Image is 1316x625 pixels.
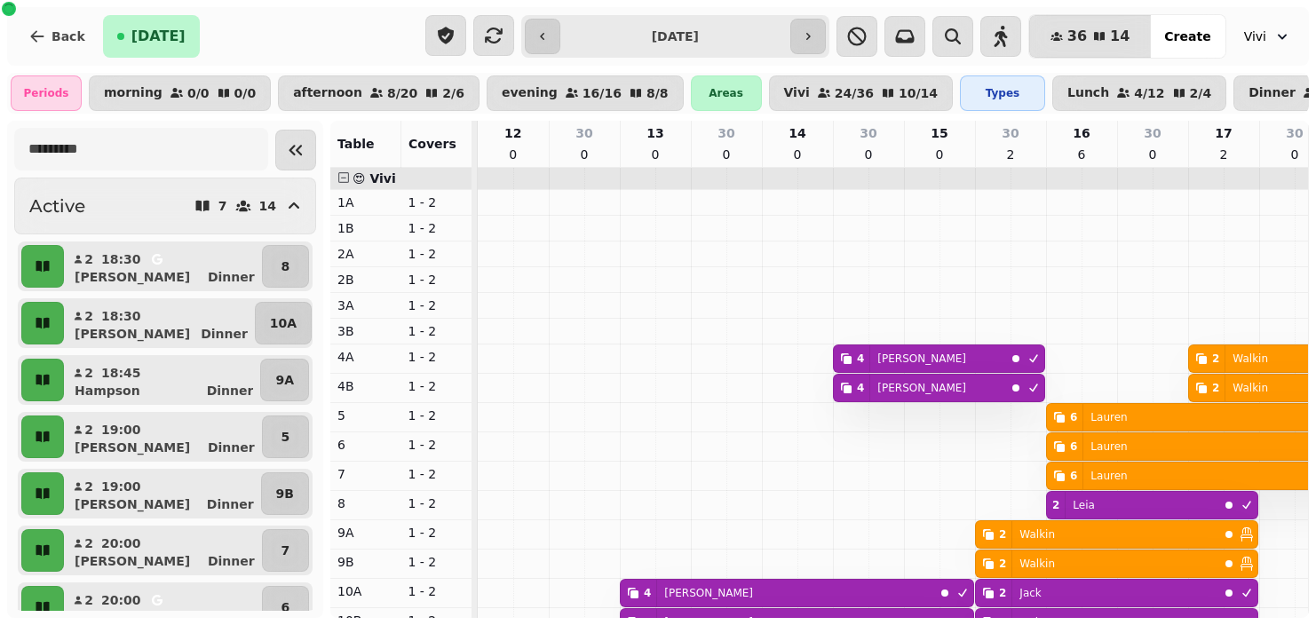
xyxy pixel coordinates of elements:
p: 0 / 0 [234,87,257,99]
p: 2 [83,250,94,268]
p: 0 [790,146,805,163]
p: 1 - 2 [408,494,465,512]
div: 4 [857,381,864,395]
button: 219:00[PERSON_NAME]Dinner [67,415,258,458]
p: 16 [1073,124,1090,142]
p: 10A [270,314,297,332]
button: 220:00[PERSON_NAME]Dinner [67,529,258,572]
p: Lauren [1090,469,1127,483]
p: 1 - 2 [408,297,465,314]
button: Create [1150,15,1225,58]
p: 1 - 2 [408,553,465,571]
p: Dinner [208,439,255,456]
button: afternoon8/202/6 [278,75,480,111]
p: 4 / 12 [1134,87,1164,99]
button: 7 [262,529,309,572]
p: 2 [83,478,94,495]
span: Back [52,30,85,43]
p: 30 [717,124,734,142]
p: 2 [83,364,94,382]
h2: Active [29,194,85,218]
p: 8 / 20 [387,87,417,99]
button: Collapse sidebar [275,130,316,170]
p: Lauren [1090,439,1127,454]
p: 7 [218,200,227,212]
p: 0 [648,146,662,163]
button: 10A [255,302,312,344]
button: 9B [261,472,309,515]
p: morning [104,86,163,100]
p: 13 [646,124,663,142]
p: 2 / 4 [1190,87,1212,99]
p: [PERSON_NAME] [75,495,190,513]
p: 1 - 2 [408,465,465,483]
div: 2 [1052,498,1059,512]
p: 30 [1002,124,1019,142]
p: [PERSON_NAME] [75,552,190,570]
div: 2 [1212,381,1219,395]
div: 2 [999,586,1006,600]
p: 20:00 [101,591,141,609]
button: Active714 [14,178,316,234]
button: 219:00[PERSON_NAME]Dinner [67,472,258,515]
p: Dinner [208,552,255,570]
p: 0 [861,146,876,163]
span: Create [1164,30,1210,43]
p: 1 - 2 [408,407,465,424]
p: Jack [1019,586,1041,600]
button: Lunch4/122/4 [1052,75,1226,111]
p: 1B [337,219,394,237]
p: [PERSON_NAME] [877,352,966,366]
div: 6 [1070,469,1077,483]
p: 17 [1215,124,1232,142]
button: 218:30[PERSON_NAME]Dinner [67,245,258,288]
div: 4 [644,586,651,600]
span: Vivi [1244,28,1266,45]
p: 30 [860,124,876,142]
p: Walkin [1019,527,1055,542]
p: 10A [337,582,394,600]
p: 2B [337,271,394,289]
p: 6 [337,436,394,454]
p: 4B [337,377,394,395]
p: 18:30 [101,250,141,268]
span: 36 [1067,29,1087,44]
p: 9A [337,524,394,542]
div: 2 [999,557,1006,571]
button: 9A [260,359,309,401]
p: 12 [504,124,521,142]
p: 3A [337,297,394,314]
p: 0 [506,146,520,163]
span: [DATE] [131,29,186,44]
p: 30 [1144,124,1161,142]
p: Dinner [207,495,254,513]
p: 2A [337,245,394,263]
p: 9B [337,553,394,571]
p: 18:30 [101,307,141,325]
p: 5 [337,407,394,424]
p: 2 [83,534,94,552]
p: [PERSON_NAME] [75,268,190,286]
p: 24 / 36 [835,87,874,99]
p: 6 [1074,146,1089,163]
button: 218:30[PERSON_NAME]Dinner [67,302,251,344]
p: 0 [577,146,591,163]
p: 2 [1217,146,1231,163]
p: 1 - 2 [408,271,465,289]
p: 0 [932,146,947,163]
p: 7 [281,542,289,559]
p: [PERSON_NAME] [75,325,190,343]
p: Walkin [1233,352,1268,366]
span: 😍 Vivi [353,171,396,186]
p: [PERSON_NAME] [75,439,190,456]
button: 8 [262,245,309,288]
p: Dinner [208,268,255,286]
button: Vivi [1233,20,1302,52]
p: Lauren [1090,410,1127,424]
p: 1 - 2 [408,524,465,542]
p: 1 - 2 [408,245,465,263]
p: 1A [337,194,394,211]
button: Vivi24/3610/14 [769,75,954,111]
p: 5 [281,428,289,446]
div: 4 [857,352,864,366]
